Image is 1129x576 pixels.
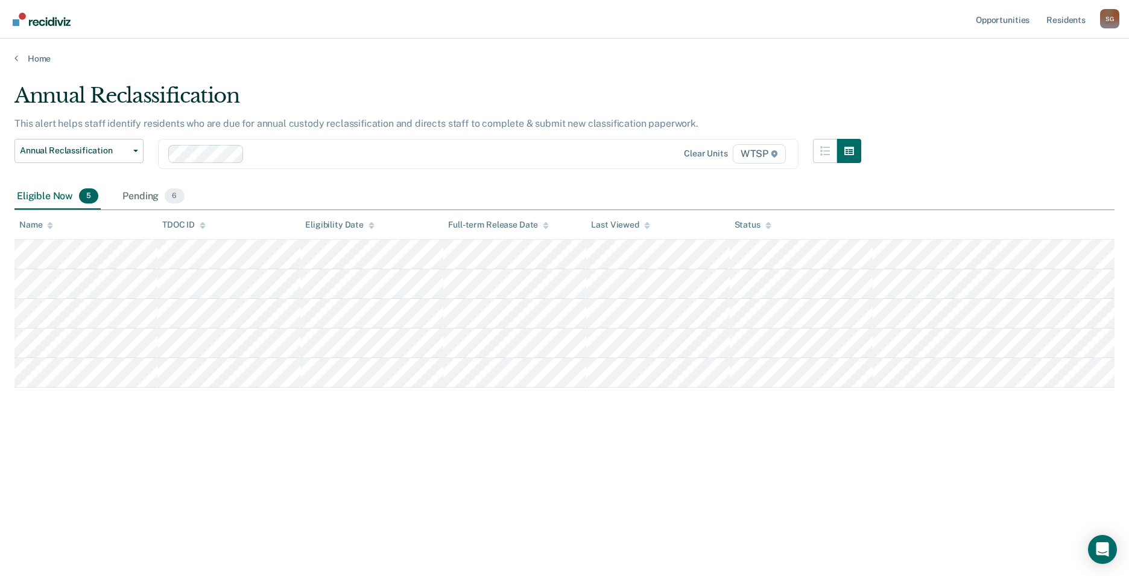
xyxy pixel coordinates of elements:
[1100,9,1119,28] div: S G
[20,146,128,156] span: Annual Reclassification
[1100,9,1119,28] button: Profile dropdown button
[79,188,98,204] span: 5
[14,139,144,163] button: Annual Reclassification
[14,53,1115,64] a: Home
[14,184,101,210] div: Eligible Now5
[305,220,375,230] div: Eligibility Date
[1088,535,1117,564] div: Open Intercom Messenger
[733,144,786,164] span: WTSP
[448,220,549,230] div: Full-term Release Date
[165,188,184,204] span: 6
[13,13,71,26] img: Recidiviz
[19,220,53,230] div: Name
[162,220,206,230] div: TDOC ID
[120,184,186,210] div: Pending6
[684,149,728,159] div: Clear units
[591,220,650,230] div: Last Viewed
[14,118,698,129] p: This alert helps staff identify residents who are due for annual custody reclassification and dir...
[735,220,771,230] div: Status
[14,83,861,118] div: Annual Reclassification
